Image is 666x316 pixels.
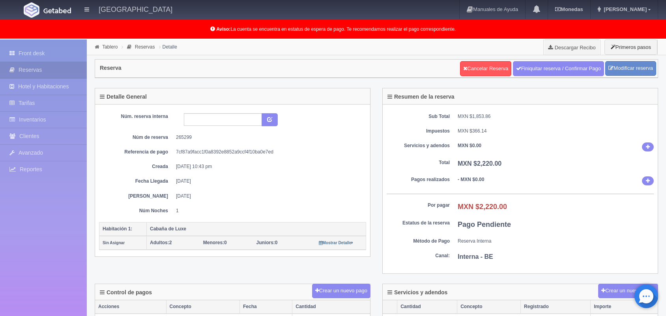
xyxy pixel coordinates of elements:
h4: Resumen de la reserva [387,94,455,100]
button: Crear un nuevo pago [312,284,370,298]
li: Detalle [157,43,179,50]
h4: Servicios y adendos [387,290,447,295]
a: Cancelar Reserva [460,61,511,76]
h4: Reserva [100,65,122,71]
img: Getabed [43,7,71,13]
b: Habitación 1: [103,226,132,232]
th: Acciones [95,300,166,314]
strong: Adultos: [150,240,169,245]
dt: Impuestos [387,128,450,135]
span: 2 [150,240,172,245]
span: [PERSON_NAME] [602,6,647,12]
b: Interna - BE [458,253,493,260]
dt: Núm. reserva interna [105,113,168,120]
dd: Reserva Interna [458,238,654,245]
dt: Por pagar [387,202,450,209]
b: Pago Pendiente [458,221,511,228]
small: Mostrar Detalle [319,241,353,245]
dt: Núm Noches [105,208,168,214]
img: Getabed [24,2,39,18]
dd: 1 [176,208,360,214]
dt: Servicios y adendos [387,142,450,149]
button: Crear un nuevo cargo [598,284,658,298]
h4: Detalle General [100,94,147,100]
h4: Control de pagos [100,290,152,295]
strong: Menores: [203,240,224,245]
dt: Sub Total [387,113,450,120]
dd: MXN $366.14 [458,128,654,135]
dd: [DATE] [176,178,360,185]
dt: Creada [105,163,168,170]
span: 0 [203,240,227,245]
dt: Canal: [387,252,450,259]
th: Registrado [521,300,591,314]
th: Cabaña de Luxe [147,222,366,236]
dt: Método de Pago [387,238,450,245]
b: Monedas [555,6,583,12]
dd: [DATE] [176,193,360,200]
a: Finiquitar reserva / Confirmar Pago [513,61,604,76]
dt: Total [387,159,450,166]
strong: Juniors: [256,240,275,245]
dt: Referencia de pago [105,149,168,155]
a: Modificar reserva [605,61,656,76]
b: MXN $0.00 [458,143,481,148]
span: 0 [256,240,278,245]
th: Concepto [166,300,239,314]
a: Descargar Recibo [544,39,600,55]
th: Importe [591,300,658,314]
dd: [DATE] 10:43 pm [176,163,360,170]
dt: Pagos realizados [387,176,450,183]
h4: [GEOGRAPHIC_DATA] [99,4,172,14]
dt: Fecha Llegada [105,178,168,185]
button: Primeros pasos [604,39,657,55]
b: Aviso: [216,26,230,32]
b: - MXN $0.00 [458,177,484,182]
dt: Núm de reserva [105,134,168,141]
small: Sin Asignar [103,241,125,245]
th: Fecha [240,300,292,314]
th: Cantidad [292,300,370,314]
a: Mostrar Detalle [319,240,353,245]
th: Cantidad [397,300,457,314]
b: MXN $2,220.00 [458,203,507,211]
dd: 7cf87a9facc1f0a8392e8852a9ccf4f10ba0e7ed [176,149,360,155]
dd: 265299 [176,134,360,141]
a: Tablero [102,44,118,50]
dd: MXN $1,853.86 [458,113,654,120]
dt: [PERSON_NAME] [105,193,168,200]
th: Concepto [457,300,521,314]
dt: Estatus de la reserva [387,220,450,226]
a: Reservas [135,44,155,50]
b: MXN $2,220.00 [458,160,501,167]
